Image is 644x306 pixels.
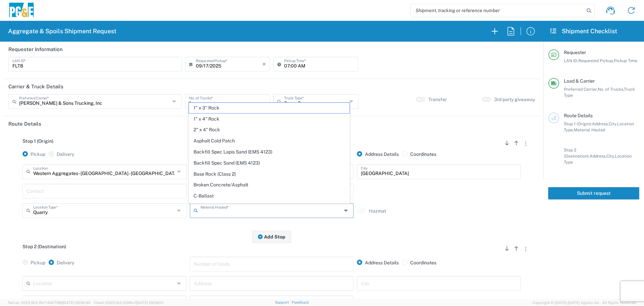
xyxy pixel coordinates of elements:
[598,87,624,92] span: No. of Trucks,
[564,58,578,63] span: LAN ID,
[189,169,350,179] span: Base Rock (Class 2)
[189,147,350,157] span: Backfill Spec Lapis Sand (EMS 4123)
[8,83,63,90] h2: Carrier & Truck Details
[564,121,592,126] span: Stop 1 (Origin):
[189,114,350,124] span: 1" x 4" Rock
[614,58,637,63] span: Pickup Time
[402,151,436,157] label: Coordinates
[564,113,593,118] span: Route Details
[189,180,350,190] span: Broken Concrete/Asphalt
[189,202,350,212] span: Crushed Base Rock (3/4")
[564,78,595,84] span: Load & Carrier
[22,138,53,144] span: Stop 1 (Origin)
[494,96,535,102] label: 3rd party giveaway
[189,125,350,135] span: 2" x 4" Rock
[428,96,447,102] label: Transfer
[564,147,590,159] span: Stop 2 (Destination):
[8,46,63,53] h2: Requester Information
[574,127,605,132] span: Material Hauled
[533,300,636,306] span: Copyright © [DATE]-[DATE] Agistix Inc., All Rights Reserved
[8,27,116,35] h2: Aggregate & Spoils Shipment Request
[606,154,615,159] span: City,
[564,87,598,92] span: Preferred Carrier,
[402,260,436,266] label: Coordinates
[22,244,66,249] span: Stop 2 (Destination)
[262,59,266,70] i: ×
[357,260,399,266] label: Address Details
[62,301,91,305] span: [DATE] 09:50:40
[189,191,350,201] span: C-Ballast
[252,230,291,243] button: Add Stop
[189,158,350,168] span: Backfill Spec Sand (EMS 4123)
[292,300,309,304] a: Feedback
[369,208,386,214] label: Hazmat
[590,154,606,159] span: Address,
[136,301,163,305] span: [DATE] 09:39:01
[564,50,586,55] span: Requester
[578,58,614,63] span: Requested Pickup,
[411,4,584,17] input: Shipment, tracking or reference number
[275,300,292,304] a: Support
[549,27,617,35] h2: Shipment Checklist
[8,3,35,18] img: pge
[8,301,91,305] span: Server: 2025.19.0-91c74307f99
[8,121,41,127] h2: Route Details
[357,151,399,157] label: Address Details
[592,121,609,126] span: Address,
[94,301,163,305] span: Client: 2025.19.0-129fbcf
[189,103,350,113] span: 1" x 3" Rock
[189,136,350,146] span: Asphalt Cold Patch
[548,187,639,200] button: Submit request
[609,121,617,126] span: City,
